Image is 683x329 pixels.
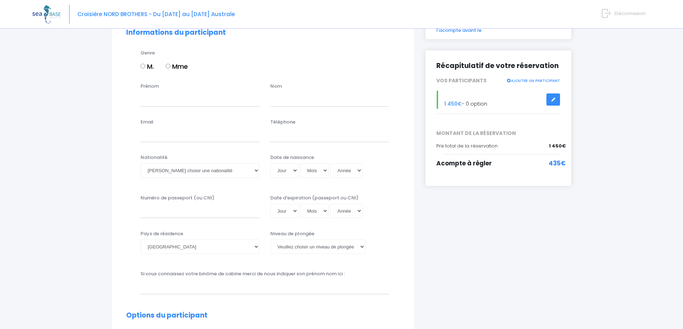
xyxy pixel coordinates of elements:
span: 435€ [549,159,566,168]
span: Déconnexion [615,10,646,17]
label: Genre [141,49,155,57]
div: VOS PARTICIPANTS [431,77,566,84]
label: Niveau de plongée [270,230,314,237]
label: Téléphone [270,118,295,126]
label: Nationalité [141,154,167,161]
div: - 0 option [431,91,566,109]
h2: Informations du participant [126,29,400,37]
span: 1 450€ [444,100,462,107]
h2: Récapitulatif de votre réservation [436,61,560,70]
label: Pays de résidence [141,230,183,237]
input: M. [141,64,145,68]
label: Si vous connaissez votre binôme de cabine merci de nous indiquer son prénom nom ici : [141,270,345,277]
label: Mme [166,62,188,71]
label: M. [141,62,154,71]
label: Numéro de passeport (ou CNI) [141,194,214,202]
span: 1 450€ [549,142,566,150]
span: Acompte à régler [436,159,492,168]
span: MONTANT DE LA RÉSERVATION [431,130,566,137]
label: Prénom [141,83,159,90]
span: Prix total de la réservation [436,142,498,149]
label: Email [141,118,153,126]
a: AJOUTER UN PARTICIPANT [506,77,560,83]
label: Nom [270,83,282,90]
label: Date d'expiration (passeport ou CNI) [270,194,359,202]
input: Mme [166,64,170,68]
h2: Options du participant [126,311,400,320]
label: Date de naissance [270,154,314,161]
span: Croisière NORD BROTHERS - Du [DATE] au [DATE] Australe [77,10,235,18]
